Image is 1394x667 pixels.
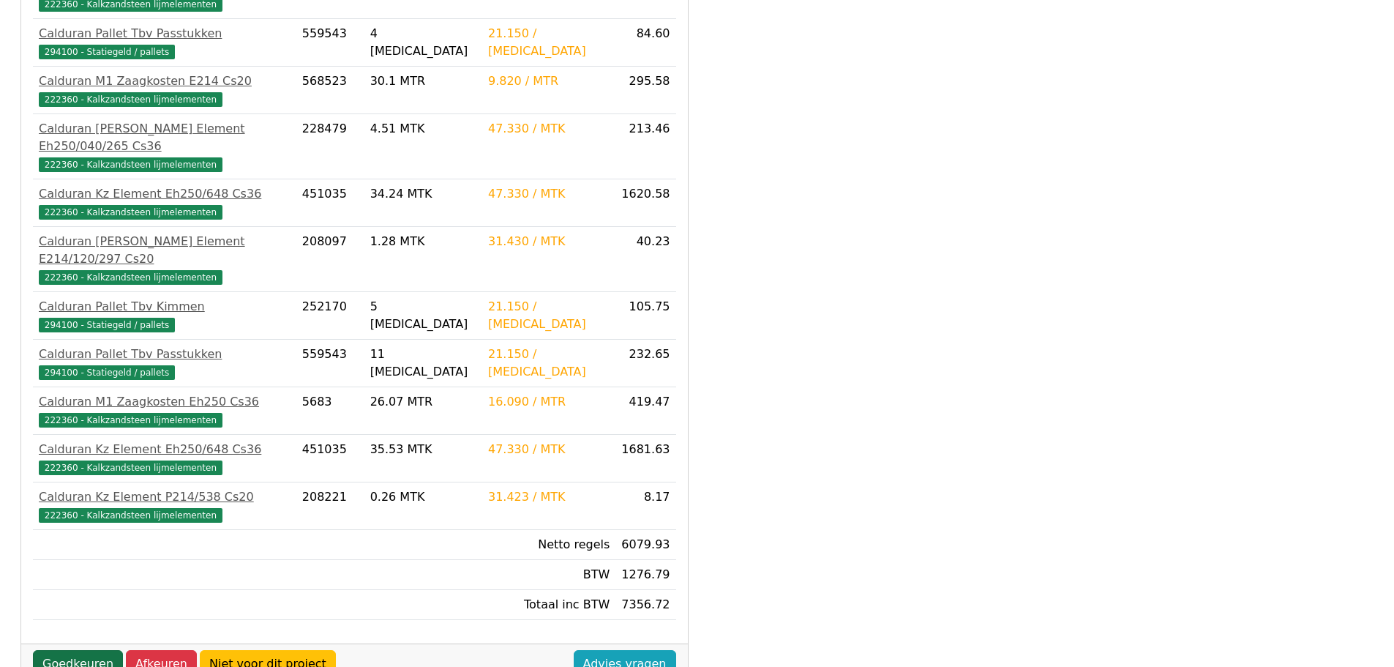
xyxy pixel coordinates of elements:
a: Calduran M1 Zaagkosten Eh250 Cs36222360 - Kalkzandsteen lijmelementen [39,393,291,428]
td: 228479 [296,114,364,179]
td: 568523 [296,67,364,114]
div: 1.28 MTK [370,233,476,250]
td: 6079.93 [615,530,675,560]
td: 105.75 [615,292,675,340]
a: Calduran M1 Zaagkosten E214 Cs20222360 - Kalkzandsteen lijmelementen [39,72,291,108]
td: Totaal inc BTW [482,590,615,620]
td: Netto regels [482,530,615,560]
span: 222360 - Kalkzandsteen lijmelementen [39,461,222,475]
div: 5 [MEDICAL_DATA] [370,298,476,333]
div: Calduran M1 Zaagkosten E214 Cs20 [39,72,291,90]
td: 295.58 [615,67,675,114]
td: 419.47 [615,387,675,435]
div: Calduran Kz Element Eh250/648 Cs36 [39,441,291,458]
a: Calduran Pallet Tbv Kimmen294100 - Statiegeld / pallets [39,298,291,333]
div: 26.07 MTR [370,393,476,411]
a: Calduran Kz Element Eh250/648 Cs36222360 - Kalkzandsteen lijmelementen [39,185,291,220]
td: 213.46 [615,114,675,179]
td: 84.60 [615,19,675,67]
td: 1681.63 [615,435,675,482]
div: 30.1 MTR [370,72,476,90]
div: Calduran Kz Element Eh250/648 Cs36 [39,185,291,203]
span: 222360 - Kalkzandsteen lijmelementen [39,413,222,428]
div: Calduran M1 Zaagkosten Eh250 Cs36 [39,393,291,411]
td: 451035 [296,435,364,482]
td: 5683 [296,387,364,435]
td: 208221 [296,482,364,530]
div: 34.24 MTK [370,185,476,203]
td: 559543 [296,340,364,387]
span: 222360 - Kalkzandsteen lijmelementen [39,205,222,220]
div: Calduran [PERSON_NAME] Element E214/120/297 Cs20 [39,233,291,268]
td: 451035 [296,179,364,227]
a: Calduran [PERSON_NAME] Element Eh250/040/265 Cs36222360 - Kalkzandsteen lijmelementen [39,120,291,173]
a: Calduran Pallet Tbv Passtukken294100 - Statiegeld / pallets [39,25,291,60]
td: 252170 [296,292,364,340]
td: 232.65 [615,340,675,387]
td: 208097 [296,227,364,292]
span: 222360 - Kalkzandsteen lijmelementen [39,270,222,285]
div: 4.51 MTK [370,120,476,138]
a: Calduran Kz Element P214/538 Cs20222360 - Kalkzandsteen lijmelementen [39,488,291,523]
div: 21.150 / [MEDICAL_DATA] [488,25,610,60]
div: 47.330 / MTK [488,120,610,138]
td: 40.23 [615,227,675,292]
td: 8.17 [615,482,675,530]
a: Calduran Kz Element Eh250/648 Cs36222360 - Kalkzandsteen lijmelementen [39,441,291,476]
span: 294100 - Statiegeld / pallets [39,45,175,59]
div: 47.330 / MTK [488,441,610,458]
span: 222360 - Kalkzandsteen lijmelementen [39,157,222,172]
div: Calduran Pallet Tbv Kimmen [39,298,291,316]
div: 21.150 / [MEDICAL_DATA] [488,346,610,381]
div: Calduran Kz Element P214/538 Cs20 [39,488,291,506]
div: 4 [MEDICAL_DATA] [370,25,476,60]
span: 294100 - Statiegeld / pallets [39,318,175,332]
td: 559543 [296,19,364,67]
div: 31.430 / MTK [488,233,610,250]
a: Calduran Pallet Tbv Passtukken294100 - Statiegeld / pallets [39,346,291,381]
div: 11 [MEDICAL_DATA] [370,346,476,381]
div: Calduran Pallet Tbv Passtukken [39,346,291,363]
span: 222360 - Kalkzandsteen lijmelementen [39,508,222,523]
span: 294100 - Statiegeld / pallets [39,365,175,380]
div: 21.150 / [MEDICAL_DATA] [488,298,610,333]
td: 1276.79 [615,560,675,590]
td: BTW [482,560,615,590]
a: Calduran [PERSON_NAME] Element E214/120/297 Cs20222360 - Kalkzandsteen lijmelementen [39,233,291,286]
div: 0.26 MTK [370,488,476,506]
div: 47.330 / MTK [488,185,610,203]
div: 16.090 / MTR [488,393,610,411]
td: 1620.58 [615,179,675,227]
div: Calduran Pallet Tbv Passtukken [39,25,291,42]
td: 7356.72 [615,590,675,620]
div: 9.820 / MTR [488,72,610,90]
div: 31.423 / MTK [488,488,610,506]
span: 222360 - Kalkzandsteen lijmelementen [39,92,222,107]
div: Calduran [PERSON_NAME] Element Eh250/040/265 Cs36 [39,120,291,155]
div: 35.53 MTK [370,441,476,458]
